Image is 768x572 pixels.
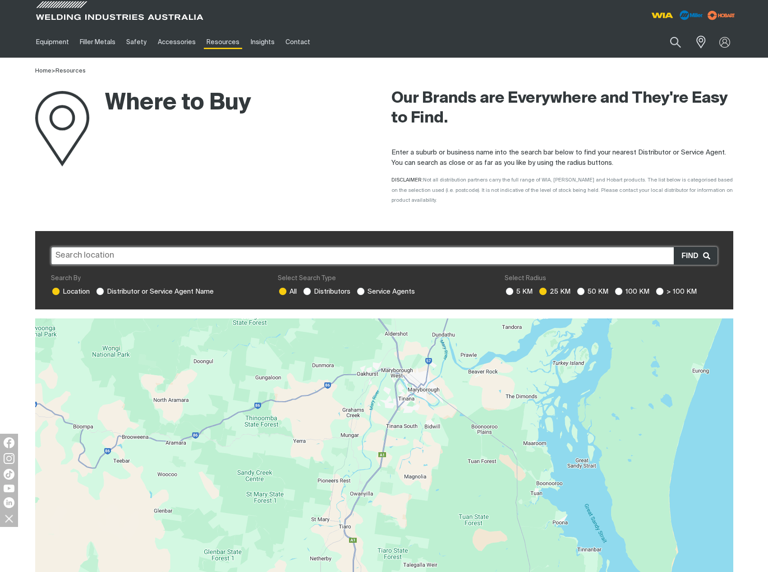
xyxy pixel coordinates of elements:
[505,274,717,283] div: Select Radius
[51,288,90,295] label: Location
[681,250,703,262] span: Find
[4,437,14,448] img: Facebook
[280,27,316,58] a: Contact
[391,177,733,203] span: Not all distribution partners carry the full range of WIA, [PERSON_NAME] and Hobart products. The...
[705,9,738,22] img: miller
[35,89,251,118] h1: Where to Buy
[51,247,717,265] input: Search location
[614,288,649,295] label: 100 KM
[648,32,690,53] input: Product name or item number...
[4,485,14,492] img: YouTube
[4,453,14,464] img: Instagram
[655,288,697,295] label: > 100 KM
[55,68,86,74] a: Resources
[51,274,263,283] div: Search By
[201,27,245,58] a: Resources
[278,274,490,283] div: Select Search Type
[660,32,691,53] button: Search products
[152,27,201,58] a: Accessories
[74,27,121,58] a: Filler Metals
[278,288,297,295] label: All
[1,511,17,526] img: hide socials
[391,148,733,168] p: Enter a suburb or business name into the search bar below to find your nearest Distributor or Ser...
[31,27,561,58] nav: Main
[505,288,533,295] label: 5 KM
[245,27,280,58] a: Insights
[674,247,717,264] button: Find
[356,288,415,295] label: Service Agents
[31,27,74,58] a: Equipment
[391,89,733,128] h2: Our Brands are Everywhere and They're Easy to Find.
[391,177,733,203] span: DISCLAIMER:
[4,497,14,508] img: LinkedIn
[51,68,55,74] span: >
[4,469,14,480] img: TikTok
[302,288,350,295] label: Distributors
[576,288,608,295] label: 50 KM
[95,288,214,295] label: Distributor or Service Agent Name
[538,288,570,295] label: 25 KM
[121,27,152,58] a: Safety
[35,68,51,74] a: Home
